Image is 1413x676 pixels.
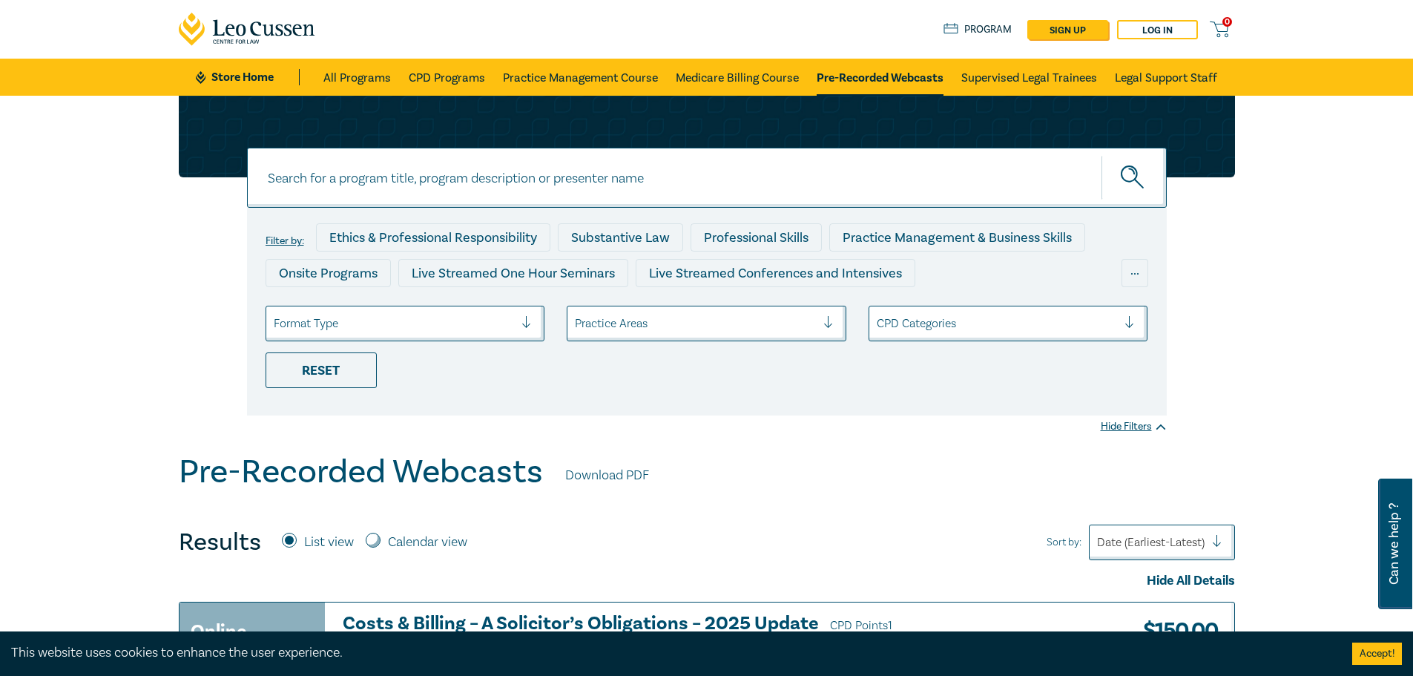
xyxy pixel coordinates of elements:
a: Costs & Billing – A Solicitor’s Obligations – 2025 Update CPD Points1 [343,614,952,636]
a: Practice Management Course [503,59,658,96]
div: Pre-Recorded Webcasts [508,295,679,323]
div: 10 CPD Point Packages [686,295,849,323]
a: CPD Programs [409,59,485,96]
a: Program [943,22,1012,38]
h1: Pre-Recorded Webcasts [179,453,543,491]
h4: Results [179,528,261,557]
a: Store Home [196,69,299,85]
input: Sort by [1097,534,1100,551]
div: Live Streamed Conferences and Intensives [636,259,915,287]
div: ... [1121,259,1148,287]
div: Practice Management & Business Skills [829,223,1085,252]
a: Medicare Billing Course [676,59,799,96]
div: This website uses cookies to enhance the user experience. [11,643,1330,663]
a: Log in [1117,20,1198,39]
input: select [575,315,578,332]
div: Live Streamed One Hour Seminars [398,259,628,287]
h3: Online [191,618,247,645]
div: Professional Skills [691,223,822,252]
label: Filter by: [266,235,304,247]
div: Hide Filters [1101,419,1167,434]
input: select [274,315,277,332]
a: Pre-Recorded Webcasts [817,59,943,96]
a: Legal Support Staff [1115,59,1217,96]
div: Hide All Details [179,571,1235,591]
a: sign up [1027,20,1108,39]
a: Supervised Legal Trainees [961,59,1097,96]
span: Sort by: [1047,534,1081,551]
div: Live Streamed Practical Workshops [266,295,501,323]
button: Accept cookies [1352,643,1402,665]
div: Substantive Law [558,223,683,252]
label: List view [304,533,354,552]
input: Search for a program title, program description or presenter name [247,148,1167,208]
span: Can we help ? [1387,488,1401,600]
div: National Programs [856,295,992,323]
h3: $ 150.00 [1132,614,1219,648]
input: select [877,315,880,332]
span: CPD Points 1 [830,618,892,633]
h3: Costs & Billing – A Solicitor’s Obligations – 2025 Update [343,614,952,636]
label: Calendar view [388,533,467,552]
div: Reset [266,352,377,388]
span: 0 [1222,17,1232,27]
div: Onsite Programs [266,259,391,287]
a: Download PDF [565,466,649,485]
a: All Programs [323,59,391,96]
div: Ethics & Professional Responsibility [316,223,550,252]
